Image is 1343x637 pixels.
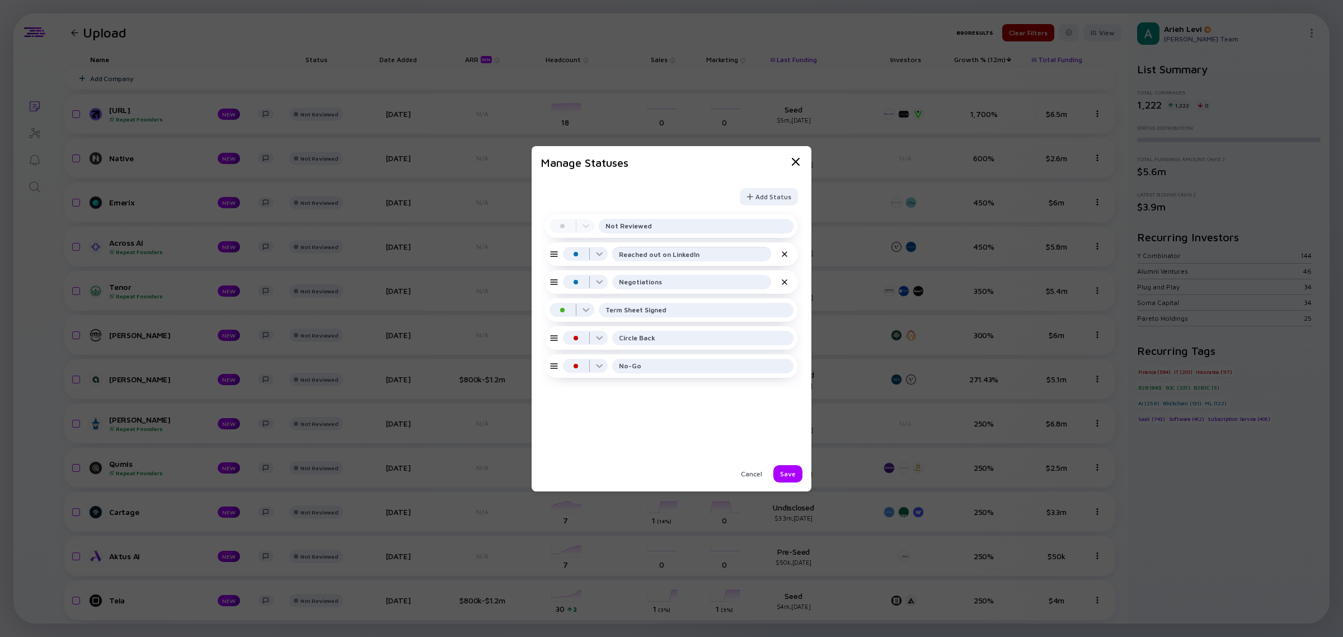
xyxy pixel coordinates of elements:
[541,156,628,169] h2: Manage Statuses
[780,250,789,259] img: delete
[780,278,789,287] img: delete
[773,465,802,483] button: Save
[545,270,798,294] div: delete
[545,242,798,266] div: delete
[734,465,769,483] button: Cancel
[740,188,798,205] button: Add Status
[789,155,802,168] img: close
